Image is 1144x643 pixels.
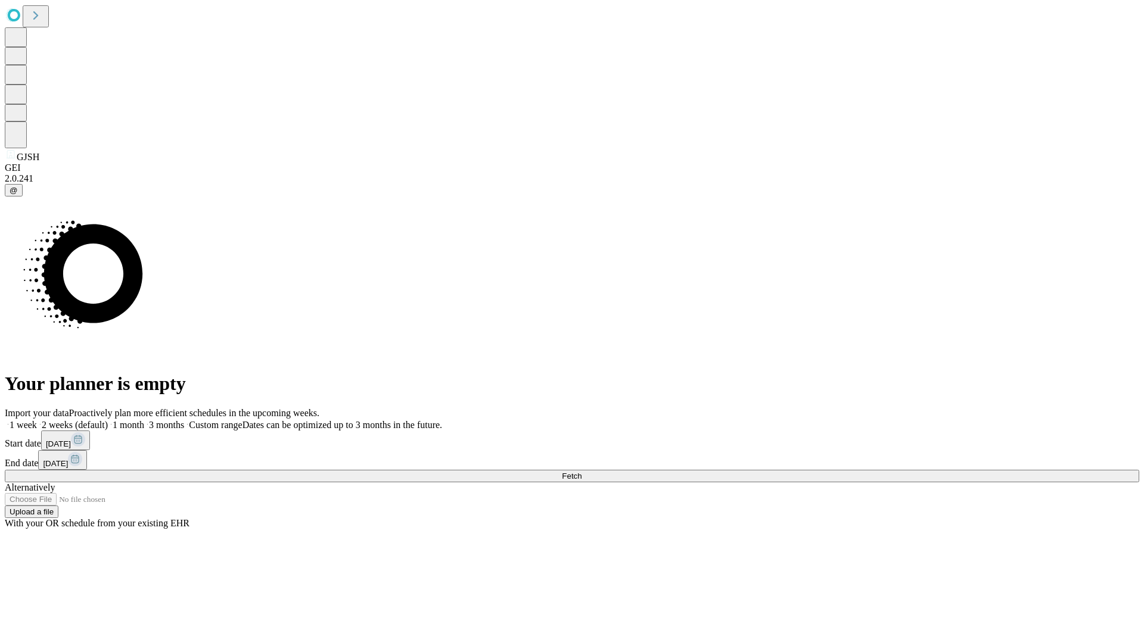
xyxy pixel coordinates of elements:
div: 2.0.241 [5,173,1139,184]
span: GJSH [17,152,39,162]
button: @ [5,184,23,196]
span: Alternatively [5,482,55,492]
button: [DATE] [41,430,90,450]
div: End date [5,450,1139,470]
span: [DATE] [46,439,71,448]
span: 1 week [10,420,37,430]
span: Fetch [562,472,582,480]
span: Proactively plan more efficient schedules in the upcoming weeks. [69,408,319,418]
button: Upload a file [5,505,58,518]
span: Custom range [189,420,242,430]
span: Dates can be optimized up to 3 months in the future. [243,420,442,430]
span: [DATE] [43,459,68,468]
span: @ [10,186,18,195]
button: Fetch [5,470,1139,482]
div: GEI [5,163,1139,173]
div: Start date [5,430,1139,450]
h1: Your planner is empty [5,373,1139,395]
span: Import your data [5,408,69,418]
span: With your OR schedule from your existing EHR [5,518,189,528]
span: 2 weeks (default) [42,420,108,430]
span: 3 months [149,420,184,430]
span: 1 month [113,420,144,430]
button: [DATE] [38,450,87,470]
